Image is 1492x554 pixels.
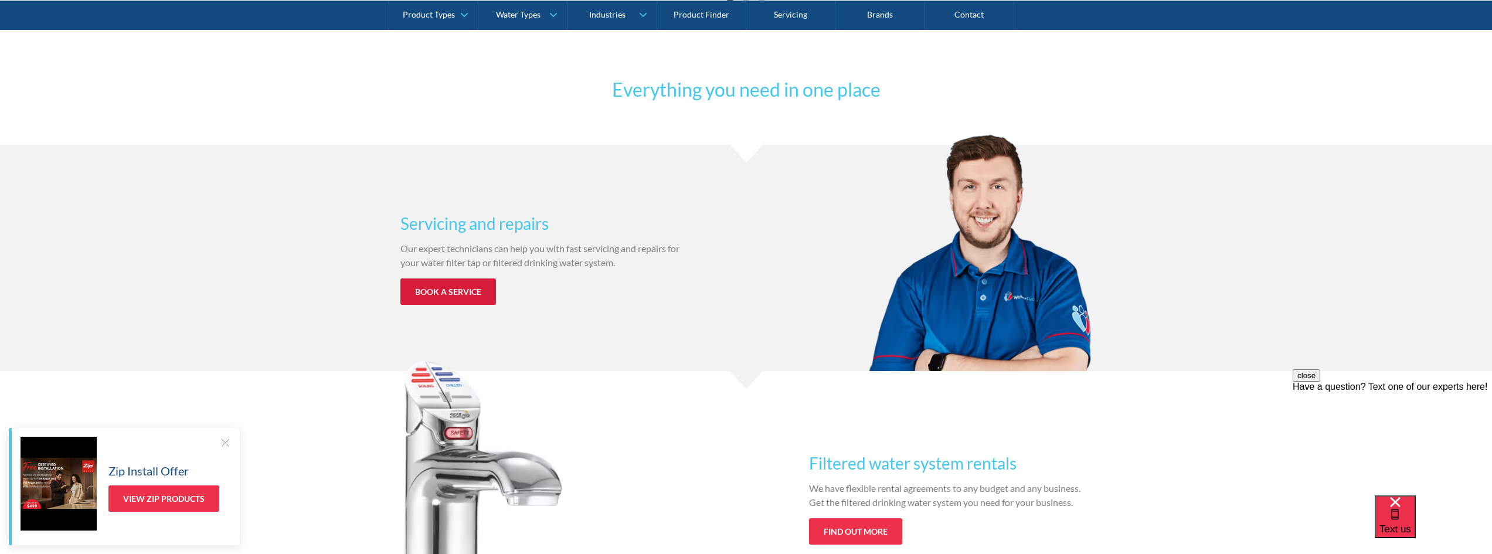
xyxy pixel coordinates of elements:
h3: Filtered water system rentals [809,451,1092,475]
div: Product Types [403,9,455,19]
h3: Servicing and repairs [400,211,683,236]
h2: Everything you need in one place [576,76,916,104]
p: We have flexible rental agreements to any budget and any business. Get the filtered drinking wate... [809,481,1092,509]
h5: Zip Install Offer [108,462,189,480]
a: Book a service [400,278,496,305]
iframe: podium webchat widget bubble [1375,495,1492,554]
img: plumbers [868,133,1092,371]
div: Water Types [496,9,541,19]
a: Find out more [809,518,902,545]
img: Zip Install Offer [21,437,97,531]
iframe: podium webchat widget prompt [1293,369,1492,510]
a: View Zip Products [108,485,219,512]
p: Our expert technicians can help you with fast servicing and repairs for your water filter tap or ... [400,242,683,270]
div: Industries [589,9,626,19]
